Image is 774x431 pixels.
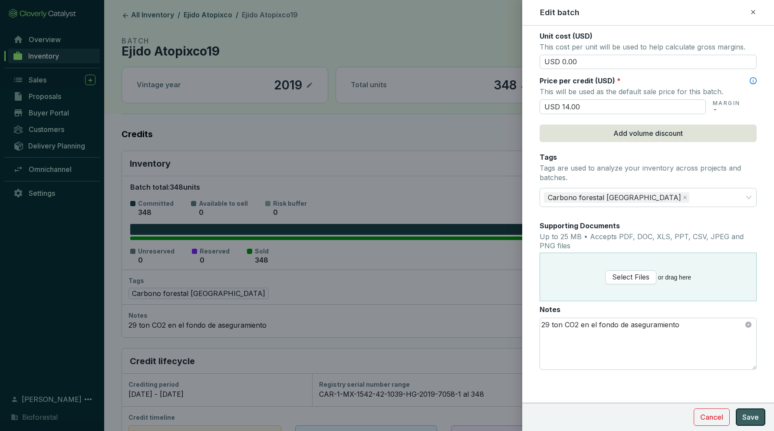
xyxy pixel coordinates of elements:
button: Cancel [694,408,730,426]
p: MARGIN [713,100,740,107]
p: This will be used as the default sale price for this batch. [540,86,757,98]
input: Enter cost [540,55,757,69]
p: This cost per unit will be used to help calculate gross margins. [540,41,757,53]
p: Up to 25 MB • Accepts PDF, DOC, XLS, PPT, CSV, JPEG and PNG files [540,232,757,251]
label: Notes [540,305,560,314]
h2: Edit batch [540,7,580,18]
button: Add volume discount [540,125,757,142]
span: or drag here [605,270,691,284]
span: Add volume discount [613,128,683,138]
label: Supporting Documents [540,221,620,230]
span: Unit cost (USD) [540,32,593,40]
span: Price per credit (USD) [540,76,615,85]
span: Carbono forestal [GEOGRAPHIC_DATA] [548,193,681,202]
button: Save [736,408,765,426]
button: close-circle [745,322,751,328]
span: close [683,195,687,200]
textarea: 29 ton CO2 en el fondo de aseguramiento [540,318,756,369]
span: Cancel [700,412,723,422]
p: - [713,107,740,112]
label: Tags [540,152,557,162]
span: Carbono forestal Sierra Alta Hidalguense [544,192,689,203]
span: Select Files [612,272,649,283]
span: Save [742,412,759,422]
button: Select Files [605,270,656,284]
p: Tags are used to analyze your inventory across projects and batches. [540,164,757,182]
